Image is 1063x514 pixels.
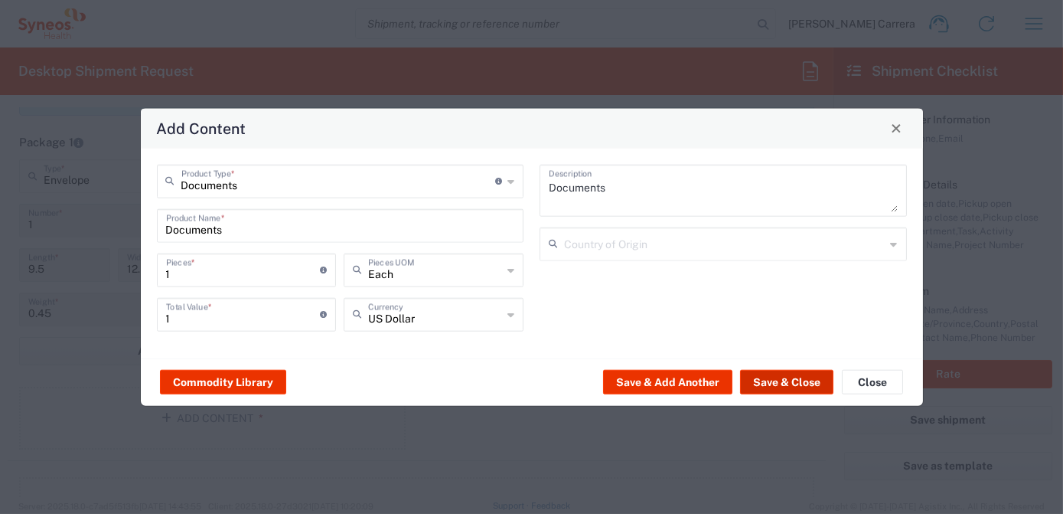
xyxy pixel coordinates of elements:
[842,370,903,395] button: Close
[160,370,286,395] button: Commodity Library
[603,370,732,395] button: Save & Add Another
[740,370,833,395] button: Save & Close
[885,117,907,139] button: Close
[156,117,246,139] h4: Add Content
